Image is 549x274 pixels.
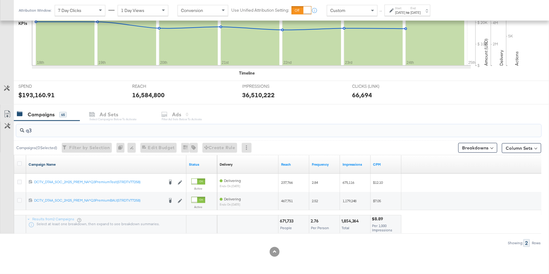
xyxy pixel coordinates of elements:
a: Your campaign name. [29,162,184,167]
div: $193,160.91 [18,91,55,99]
span: $12.10 [373,180,383,185]
div: DCTV_DTAA_SOC_2H25_PREM_NA^Q3PremiumTest(STRDTV77258) [34,180,164,185]
label: Active [191,205,205,209]
text: Actions [514,51,520,66]
div: 671,733 [280,218,295,224]
div: Showing: [508,241,524,245]
span: People [280,226,292,230]
div: [DATE] [411,10,421,15]
span: 467,751 [281,199,293,203]
span: $7.05 [373,199,381,203]
span: Per Person [311,226,329,230]
div: 0 [116,143,127,153]
div: 2.76 [311,218,320,224]
div: Timeline [239,70,255,76]
span: 1 Day Views [121,8,144,13]
span: 2.84 [312,180,318,185]
a: The average number of times your ad was served to each person. [312,162,338,167]
div: $8.89 [372,216,385,222]
input: Search Campaigns by Name, ID or Objective [24,122,493,134]
div: Attribution Window: [18,8,52,13]
div: KPIs [18,21,27,26]
span: Total [342,226,349,230]
span: Delivering [224,179,241,183]
a: The number of people your ad was served to. [281,162,307,167]
span: Custom [330,8,345,13]
a: DCTV_DTAA_SOC_2H25_PREM_NA^Q3PremiumTest(STRDTV77258) [34,180,164,186]
span: CLICKS (LINK) [352,83,398,89]
sub: ends on [DATE] [220,185,241,188]
label: Use Unified Attribution Setting: [231,7,289,13]
div: Delivery [220,162,233,167]
div: Campaigns ( 0 Selected) [16,145,57,151]
span: 1,179,248 [343,199,357,203]
div: 66,694 [352,91,372,99]
strong: to [406,10,411,15]
text: Amount (USD) [484,39,489,66]
text: Delivery [499,50,504,66]
a: The average cost you've paid to have 1,000 impressions of your ad. [373,162,399,167]
div: 36,510,222 [242,91,275,99]
sub: ends on [DATE] [220,203,241,206]
span: Conversion [181,8,203,13]
button: Breakdowns [458,143,497,153]
span: 675,116 [343,180,354,185]
label: End: [411,6,421,10]
a: DCTV_DTAA_SOC_2H25_PREM_NA^Q3PremiumBAU(STRDTV77258) [34,198,164,204]
div: 16,584,800 [132,91,165,99]
span: Per 1,000 Impressions [372,224,393,233]
div: 2 [524,239,530,247]
div: 65 [59,112,67,118]
span: ↑ [378,10,384,13]
span: 2.52 [312,199,318,203]
label: Start: [395,6,406,10]
a: Shows the current state of your Ad Campaign. [189,162,215,167]
div: [DATE] [395,10,406,15]
span: 237,766 [281,180,293,185]
button: Column Sets [502,143,541,153]
a: The number of times your ad was served. On mobile apps an ad is counted as served the first time ... [343,162,368,167]
div: DCTV_DTAA_SOC_2H25_PREM_NA^Q3PremiumBAU(STRDTV77258) [34,198,164,203]
span: Delivering [224,197,241,202]
label: Active [191,187,205,191]
div: Campaigns [28,111,55,118]
span: SPEND [18,83,65,89]
span: IMPRESSIONS [242,83,288,89]
div: 1,854,364 [341,218,361,224]
div: Rows [532,241,541,245]
span: 7 Day Clicks [58,8,81,13]
a: Reflects the ability of your Ad Campaign to achieve delivery based on ad states, schedule and bud... [220,162,233,167]
span: REACH [132,83,178,89]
